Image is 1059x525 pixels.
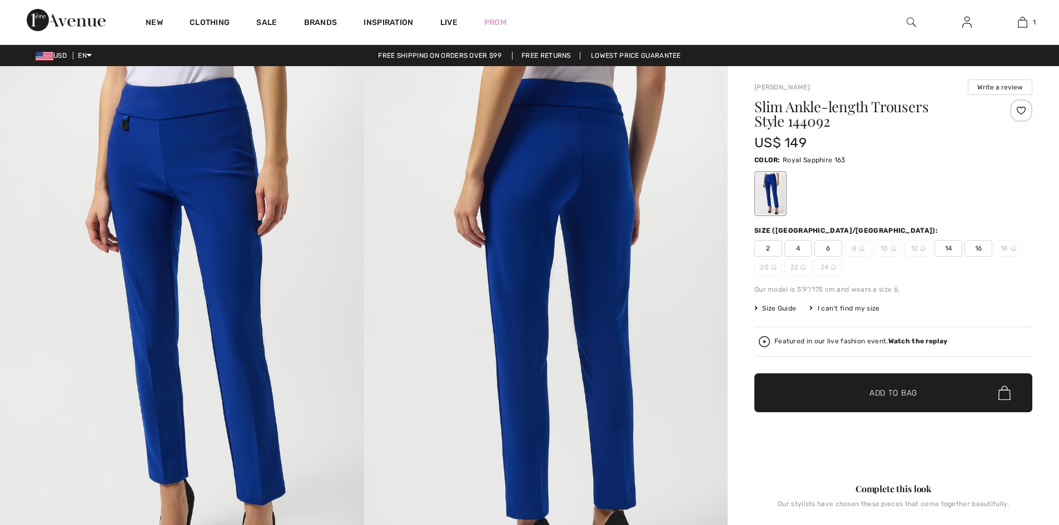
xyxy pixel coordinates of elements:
[27,9,106,31] img: 1ère Avenue
[891,246,896,251] img: ring-m.svg
[78,52,92,59] span: EN
[1018,16,1027,29] img: My Bag
[754,156,780,164] span: Color:
[440,17,458,28] a: Live
[814,259,842,276] span: 24
[869,387,917,399] span: Add to Bag
[934,240,962,257] span: 14
[759,336,770,347] img: Watch the replay
[968,79,1032,95] button: Write a review
[582,52,690,59] a: Lowest Price Guarantee
[754,259,782,276] span: 20
[907,16,916,29] img: search the website
[844,240,872,257] span: 8
[801,264,806,270] img: ring-m.svg
[809,303,879,313] div: I can't find my size
[512,52,580,59] a: Free Returns
[754,284,1032,294] div: Our model is 5'9"/175 cm and wears a size 6.
[859,246,864,251] img: ring-m.svg
[754,240,782,257] span: 2
[754,135,807,151] span: US$ 149
[998,386,1011,400] img: Bag.svg
[754,83,810,91] a: [PERSON_NAME]
[36,52,71,59] span: USD
[36,52,53,61] img: US Dollar
[754,482,1032,496] div: Complete this look
[874,240,902,257] span: 10
[256,18,277,29] a: Sale
[754,303,796,313] span: Size Guide
[364,18,413,29] span: Inspiration
[369,52,510,59] a: Free shipping on orders over $99
[754,373,1032,412] button: Add to Bag
[814,240,842,257] span: 6
[831,264,836,270] img: ring-m.svg
[754,226,940,236] div: Size ([GEOGRAPHIC_DATA]/[GEOGRAPHIC_DATA]):
[756,173,785,214] div: Royal Sapphire 163
[962,16,972,29] img: My Info
[754,500,1032,517] div: Our stylists have chosen these pieces that come together beautifully.
[1011,246,1016,251] img: ring-m.svg
[953,16,981,29] a: Sign In
[888,337,948,345] strong: Watch the replay
[783,156,845,164] span: Royal Sapphire 163
[995,16,1050,29] a: 1
[754,99,986,128] h1: Slim Ankle-length Trousers Style 144092
[784,240,812,257] span: 4
[774,338,947,345] div: Featured in our live fashion event.
[920,246,926,251] img: ring-m.svg
[190,18,230,29] a: Clothing
[904,240,932,257] span: 12
[484,17,506,28] a: Prom
[995,240,1022,257] span: 18
[1033,17,1036,27] span: 1
[784,259,812,276] span: 22
[304,18,337,29] a: Brands
[964,240,992,257] span: 16
[771,264,777,270] img: ring-m.svg
[146,18,163,29] a: New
